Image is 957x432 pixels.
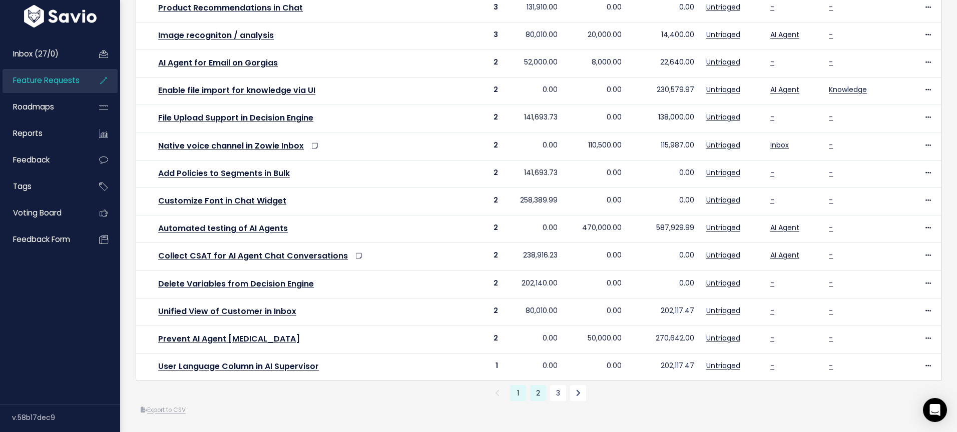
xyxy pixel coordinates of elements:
a: Automated testing of AI Agents [158,222,288,234]
a: - [829,360,833,370]
td: 202,117.47 [628,353,700,381]
td: 202,117.47 [628,298,700,325]
a: Add Policies to Segments in Bulk [158,167,290,179]
td: 20,000.00 [564,22,628,49]
td: 2 [443,243,504,270]
a: - [770,112,774,122]
td: 202,140.00 [504,270,564,298]
td: 0.00 [564,298,628,325]
td: 0.00 [504,215,564,243]
td: 258,389.99 [504,187,564,215]
a: Customize Font in Chat Widget [158,195,286,206]
a: Enable file import for knowledge via UI [158,84,315,96]
td: 0.00 [564,187,628,215]
a: Inbox (27/0) [3,42,83,65]
a: Tags [3,175,83,198]
a: - [829,140,833,150]
td: 8,000.00 [564,50,628,77]
a: Reports [3,122,83,145]
a: Untriaged [706,360,740,370]
a: - [770,57,774,67]
span: Feedback [13,154,50,165]
a: Untriaged [706,333,740,343]
td: 2 [443,50,504,77]
a: Untriaged [706,305,740,315]
td: 2 [443,298,504,325]
a: Prevent AI Agent [MEDICAL_DATA] [158,333,300,344]
a: - [829,57,833,67]
td: 2 [443,187,504,215]
td: 270,642.00 [628,325,700,353]
td: 138,000.00 [628,105,700,132]
td: 0.00 [564,353,628,381]
td: 80,010.00 [504,298,564,325]
td: 587,929.99 [628,215,700,243]
a: Voting Board [3,201,83,224]
td: 14,400.00 [628,22,700,49]
a: 2 [530,385,546,401]
span: Inbox (27/0) [13,48,59,59]
img: logo-white.9d6f32f41409.svg [22,4,99,27]
td: 0.00 [504,353,564,381]
a: Inbox [770,140,789,150]
a: - [829,278,833,288]
td: 0.00 [504,77,564,105]
td: 50,000.00 [564,325,628,353]
a: Collect CSAT for AI Agent Chat Conversations [158,250,348,261]
td: 141,693.73 [504,160,564,187]
div: v.58b17dec9 [12,404,120,430]
a: User Language Column in AI Supervisor [158,360,319,372]
td: 2 [443,215,504,243]
a: - [829,222,833,232]
a: Knowledge [829,84,867,94]
td: 0.00 [628,187,700,215]
td: 2 [443,105,504,132]
a: - [770,2,774,12]
a: - [829,333,833,343]
td: 2 [443,160,504,187]
td: 0.00 [628,270,700,298]
td: 0.00 [564,105,628,132]
td: 2 [443,132,504,160]
td: 470,000.00 [564,215,628,243]
a: - [829,305,833,315]
td: 3 [443,22,504,49]
a: - [770,195,774,205]
a: Feedback [3,148,83,171]
span: Feedback form [13,234,70,244]
a: - [770,167,774,177]
a: Untriaged [706,29,740,39]
a: Native voice channel in Zowie Inbox [158,140,304,151]
a: Untriaged [706,167,740,177]
td: 2 [443,325,504,353]
a: Untriaged [706,2,740,12]
td: 0.00 [504,132,564,160]
td: 1 [443,353,504,381]
a: Image recogniton / analysis [158,29,274,41]
a: Untriaged [706,57,740,67]
a: Delete Variables from Decision Engine [158,278,314,289]
td: 115,987.00 [628,132,700,160]
span: Reports [13,128,43,138]
td: 238,916.23 [504,243,564,270]
a: - [829,112,833,122]
div: Open Intercom Messenger [923,398,947,422]
td: 52,000.00 [504,50,564,77]
a: Product Recommendations in Chat [158,2,303,13]
td: 0.00 [564,77,628,105]
a: Untriaged [706,112,740,122]
span: 1 [510,385,526,401]
a: - [829,250,833,260]
td: 0.00 [628,243,700,270]
a: Untriaged [706,278,740,288]
span: Feature Requests [13,75,80,85]
td: 80,010.00 [504,22,564,49]
td: 141,693.73 [504,105,564,132]
a: AI Agent [770,84,799,94]
span: Voting Board [13,207,62,218]
a: 3 [550,385,566,401]
a: Feature Requests [3,69,83,92]
td: 2 [443,77,504,105]
a: File Upload Support in Decision Engine [158,112,313,123]
a: Untriaged [706,84,740,94]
